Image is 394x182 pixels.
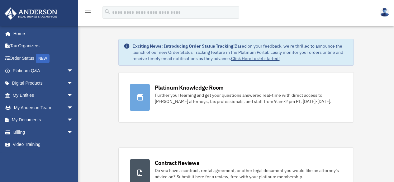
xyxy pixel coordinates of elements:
span: arrow_drop_down [67,89,79,102]
strong: Exciting News: Introducing Order Status Tracking! [132,43,235,49]
a: Order StatusNEW [4,52,83,65]
a: Video Training [4,138,83,151]
div: Based on your feedback, we're thrilled to announce the launch of our new Order Status Tracking fe... [132,43,349,62]
a: My Anderson Teamarrow_drop_down [4,101,83,114]
a: Platinum Q&Aarrow_drop_down [4,65,83,77]
div: NEW [36,54,50,63]
span: arrow_drop_down [67,101,79,114]
a: My Entitiesarrow_drop_down [4,89,83,102]
a: Home [4,27,79,40]
a: My Documentsarrow_drop_down [4,114,83,126]
div: Platinum Knowledge Room [155,84,224,91]
img: User Pic [380,8,389,17]
div: Contract Reviews [155,159,199,167]
div: Further your learning and get your questions answered real-time with direct access to [PERSON_NAM... [155,92,342,105]
a: menu [84,11,92,16]
i: search [104,8,111,15]
a: Digital Productsarrow_drop_down [4,77,83,89]
span: arrow_drop_down [67,77,79,90]
a: Platinum Knowledge Room Further your learning and get your questions answered real-time with dire... [118,72,354,123]
a: Tax Organizers [4,40,83,52]
span: arrow_drop_down [67,65,79,77]
a: Billingarrow_drop_down [4,126,83,138]
span: arrow_drop_down [67,126,79,139]
a: Click Here to get started! [231,56,280,61]
img: Anderson Advisors Platinum Portal [3,7,59,20]
div: Do you have a contract, rental agreement, or other legal document you would like an attorney's ad... [155,167,342,180]
span: arrow_drop_down [67,114,79,127]
i: menu [84,9,92,16]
